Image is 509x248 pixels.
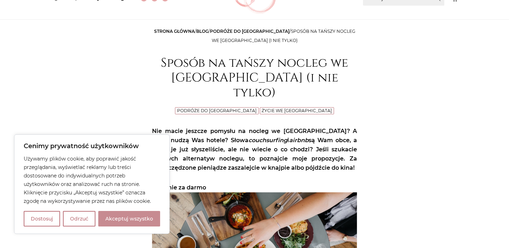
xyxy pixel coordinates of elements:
strong: 1. Spanie za darmo [152,184,206,191]
em: couchsurfing [248,137,287,144]
a: Podróże do [GEOGRAPHIC_DATA] [177,108,257,113]
button: Akceptuj wszystko [98,211,160,226]
h1: Sposób na tańszy nocleg we [GEOGRAPHIC_DATA] (i nie tylko) [152,56,357,100]
p: Używamy plików cookie, aby poprawić jakość przeglądania, wyświetlać reklamy lub treści dostosowan... [24,155,160,205]
p: Cenimy prywatność użytkowników [24,142,160,150]
a: Życie we [GEOGRAPHIC_DATA] [262,108,332,113]
button: Dostosuj [24,211,60,226]
a: Blog [196,29,209,34]
a: Podróże do [GEOGRAPHIC_DATA] [210,29,289,34]
em: airbnb [289,137,309,144]
strong: Nie macie jeszcze pomysłu na nocleg we [GEOGRAPHIC_DATA]? A może nudzą Was hotele? Słowa i są Wam... [152,128,357,171]
span: / / / [154,29,355,43]
button: Odrzuć [63,211,95,226]
a: Strona główna [154,29,195,34]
